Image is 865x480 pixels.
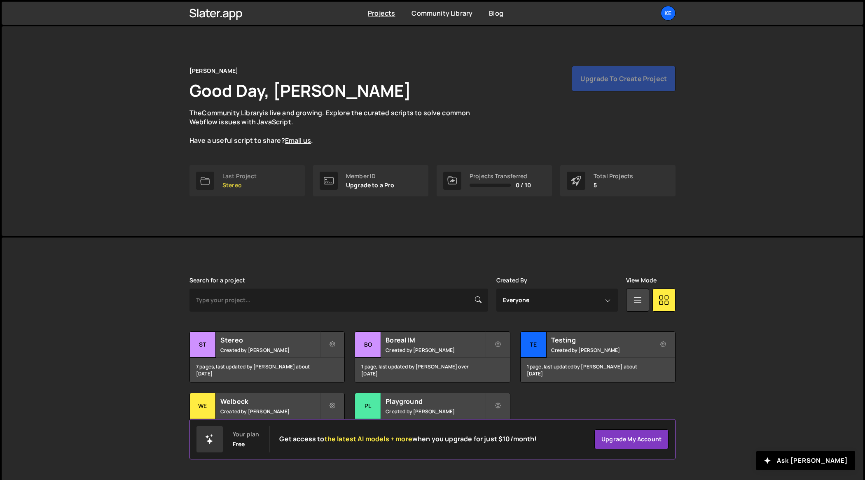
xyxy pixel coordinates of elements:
[551,336,650,345] h2: Testing
[661,6,676,21] a: Ke
[279,435,537,443] h2: Get access to when you upgrade for just $10/month!
[520,331,676,383] a: Te Testing Created by [PERSON_NAME] 1 page, last updated by [PERSON_NAME] about [DATE]
[516,182,531,189] span: 0 / 10
[190,393,216,419] div: We
[222,182,257,189] p: Stereo
[489,9,503,18] a: Blog
[386,336,485,345] h2: Boreal IM
[346,182,395,189] p: Upgrade to a Pro
[189,289,488,312] input: Type your project...
[470,173,531,179] div: Projects Transferred
[521,358,675,382] div: 1 page, last updated by [PERSON_NAME] about [DATE]
[325,434,412,443] span: the latest AI models + more
[220,336,320,345] h2: Stereo
[756,451,855,470] button: Ask [PERSON_NAME]
[285,136,311,145] a: Email us
[202,108,263,117] a: Community Library
[189,66,238,76] div: [PERSON_NAME]
[220,347,320,354] small: Created by [PERSON_NAME]
[355,358,510,382] div: 1 page, last updated by [PERSON_NAME] over [DATE]
[521,332,547,358] div: Te
[386,408,485,415] small: Created by [PERSON_NAME]
[189,393,345,444] a: We Welbeck Created by [PERSON_NAME] 1 page, last updated by [PERSON_NAME] almost [DATE]
[220,397,320,406] h2: Welbeck
[189,165,305,196] a: Last Project Stereo
[190,358,344,382] div: 7 pages, last updated by [PERSON_NAME] about [DATE]
[355,331,510,383] a: Bo Boreal IM Created by [PERSON_NAME] 1 page, last updated by [PERSON_NAME] over [DATE]
[355,393,381,419] div: Pl
[355,393,510,444] a: Pl Playground Created by [PERSON_NAME] 1 page, last updated by [PERSON_NAME] about [DATE]
[594,173,633,179] div: Total Projects
[626,277,657,284] label: View Mode
[355,332,381,358] div: Bo
[368,9,395,18] a: Projects
[594,429,669,449] a: Upgrade my account
[496,277,528,284] label: Created By
[189,108,486,145] p: The is live and growing. Explore the curated scripts to solve common Webflow issues with JavaScri...
[594,182,633,189] p: 5
[386,347,485,354] small: Created by [PERSON_NAME]
[220,408,320,415] small: Created by [PERSON_NAME]
[189,331,345,383] a: St Stereo Created by [PERSON_NAME] 7 pages, last updated by [PERSON_NAME] about [DATE]
[233,431,259,438] div: Your plan
[190,332,216,358] div: St
[222,173,257,179] div: Last Project
[551,347,650,354] small: Created by [PERSON_NAME]
[346,173,395,179] div: Member ID
[189,79,411,102] h1: Good Day, [PERSON_NAME]
[386,397,485,406] h2: Playground
[411,9,472,18] a: Community Library
[233,441,245,447] div: Free
[189,277,245,284] label: Search for a project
